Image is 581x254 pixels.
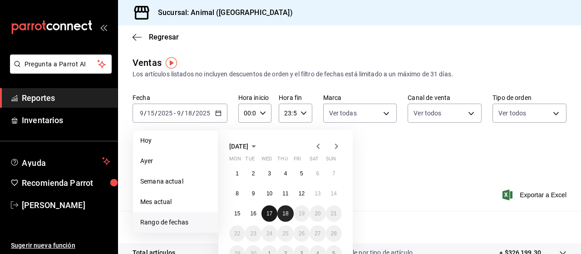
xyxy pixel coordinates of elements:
[140,177,211,186] span: Semana actual
[229,156,241,165] abbr: Monday
[245,156,254,165] abbr: Tuesday
[316,170,319,177] abbr: September 6, 2025
[140,197,211,207] span: Mes actual
[149,33,179,41] span: Regresar
[277,225,293,242] button: September 25, 2025
[310,205,325,222] button: September 20, 2025
[284,170,287,177] abbr: September 4, 2025
[250,230,256,237] abbr: September 23, 2025
[10,55,112,74] button: Pregunta a Parrot AI
[408,95,482,101] label: Canal de venta
[310,165,325,182] button: September 6, 2025
[261,156,272,165] abbr: Wednesday
[310,185,325,202] button: September 13, 2025
[22,92,110,104] span: Reportes
[229,185,245,202] button: September 8, 2025
[25,60,98,69] span: Pregunta a Parrot AI
[238,95,271,101] label: Hora inicio
[133,56,162,70] div: Ventas
[294,225,310,242] button: September 26, 2025
[300,170,303,177] abbr: September 5, 2025
[234,230,240,237] abbr: September 22, 2025
[279,95,312,101] label: Hora fin
[326,156,336,165] abbr: Sunday
[229,143,248,150] span: [DATE]
[326,205,342,222] button: September 21, 2025
[414,109,441,118] span: Ver todos
[151,7,293,18] h3: Sucursal: Animal ([GEOGRAPHIC_DATA])
[266,230,272,237] abbr: September 24, 2025
[277,185,293,202] button: September 11, 2025
[229,141,259,152] button: [DATE]
[277,165,293,182] button: September 4, 2025
[266,210,272,217] abbr: September 17, 2025
[282,210,288,217] abbr: September 18, 2025
[250,210,256,217] abbr: September 16, 2025
[100,24,107,31] button: open_drawer_menu
[261,185,277,202] button: September 10, 2025
[181,110,184,117] span: /
[294,185,310,202] button: September 12, 2025
[174,110,176,117] span: -
[331,190,337,197] abbr: September 14, 2025
[155,110,158,117] span: /
[261,205,277,222] button: September 17, 2025
[236,190,239,197] abbr: September 8, 2025
[326,225,342,242] button: September 28, 2025
[266,190,272,197] abbr: September 10, 2025
[245,225,261,242] button: September 23, 2025
[492,95,566,101] label: Tipo de orden
[166,57,177,69] img: Tooltip marker
[245,205,261,222] button: September 16, 2025
[252,190,255,197] abbr: September 9, 2025
[310,225,325,242] button: September 27, 2025
[133,70,566,79] div: Los artículos listados no incluyen descuentos de orden y el filtro de fechas está limitado a un m...
[294,156,301,165] abbr: Friday
[229,225,245,242] button: September 22, 2025
[22,177,110,189] span: Recomienda Parrot
[252,170,255,177] abbr: September 2, 2025
[158,110,173,117] input: ----
[245,185,261,202] button: September 9, 2025
[282,190,288,197] abbr: September 11, 2025
[177,110,181,117] input: --
[133,33,179,41] button: Regresar
[22,156,98,167] span: Ayuda
[329,109,357,118] span: Ver todas
[326,185,342,202] button: September 14, 2025
[22,114,110,126] span: Inventarios
[140,218,211,227] span: Rango de fechas
[261,225,277,242] button: September 24, 2025
[245,165,261,182] button: September 2, 2025
[294,205,310,222] button: September 19, 2025
[147,110,155,117] input: --
[294,165,310,182] button: September 5, 2025
[299,190,305,197] abbr: September 12, 2025
[315,210,320,217] abbr: September 20, 2025
[331,230,337,237] abbr: September 28, 2025
[6,66,112,75] a: Pregunta a Parrot AI
[332,170,335,177] abbr: September 7, 2025
[282,230,288,237] abbr: September 25, 2025
[261,165,277,182] button: September 3, 2025
[310,156,319,165] abbr: Saturday
[268,170,271,177] abbr: September 3, 2025
[133,95,227,101] label: Fecha
[504,189,566,200] button: Exportar a Excel
[192,110,195,117] span: /
[315,190,320,197] abbr: September 13, 2025
[229,205,245,222] button: September 15, 2025
[140,156,211,166] span: Ayer
[299,210,305,217] abbr: September 19, 2025
[277,156,287,165] abbr: Thursday
[331,210,337,217] abbr: September 21, 2025
[236,170,239,177] abbr: September 1, 2025
[140,136,211,145] span: Hoy
[299,230,305,237] abbr: September 26, 2025
[139,110,144,117] input: --
[22,199,110,211] span: [PERSON_NAME]
[229,165,245,182] button: September 1, 2025
[498,109,526,118] span: Ver todos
